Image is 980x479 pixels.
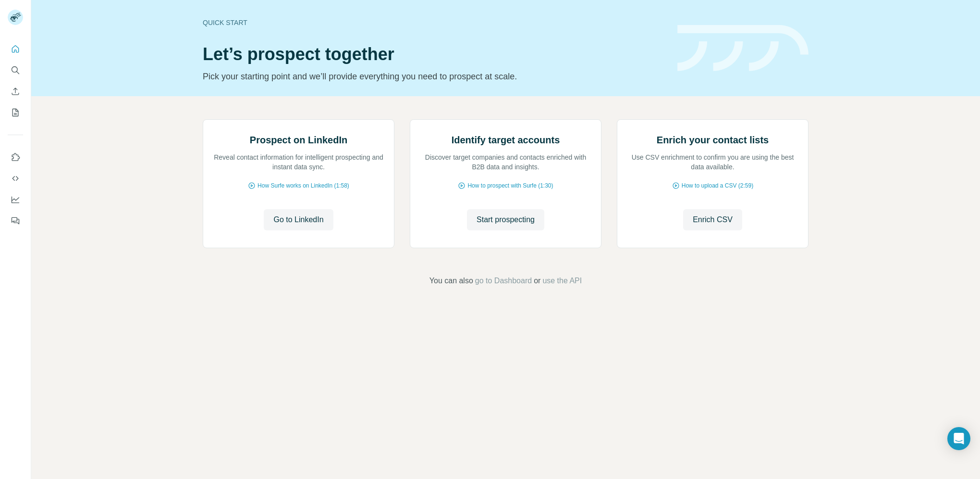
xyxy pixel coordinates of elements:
button: Search [8,62,23,79]
button: Enrich CSV [683,209,742,230]
button: My lists [8,104,23,121]
span: You can also [429,275,473,287]
p: Discover target companies and contacts enriched with B2B data and insights. [420,152,591,172]
span: Enrich CSV [693,214,733,226]
h2: Enrich your contact lists [657,133,769,147]
button: use the API [542,275,582,287]
img: banner [677,25,808,72]
span: Start prospecting [477,214,535,226]
p: Pick your starting point and we’ll provide everything you need to prospect at scale. [203,70,666,83]
h2: Identify target accounts [452,133,560,147]
p: Reveal contact information for intelligent prospecting and instant data sync. [213,152,384,172]
button: Quick start [8,40,23,58]
button: Start prospecting [467,209,544,230]
h2: Prospect on LinkedIn [250,133,347,147]
button: Feedback [8,212,23,229]
span: How Surfe works on LinkedIn (1:58) [257,181,349,190]
button: Use Surfe API [8,170,23,187]
span: or [534,275,540,287]
div: Quick start [203,18,666,27]
p: Use CSV enrichment to confirm you are using the best data available. [627,152,798,172]
button: Dashboard [8,191,23,208]
button: Go to LinkedIn [264,209,333,230]
button: go to Dashboard [475,275,532,287]
button: Enrich CSV [8,83,23,100]
span: How to prospect with Surfe (1:30) [467,181,553,190]
h1: Let’s prospect together [203,45,666,64]
button: Use Surfe on LinkedIn [8,149,23,166]
div: Open Intercom Messenger [947,427,970,450]
span: How to upload a CSV (2:59) [682,181,753,190]
span: Go to LinkedIn [273,214,323,226]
